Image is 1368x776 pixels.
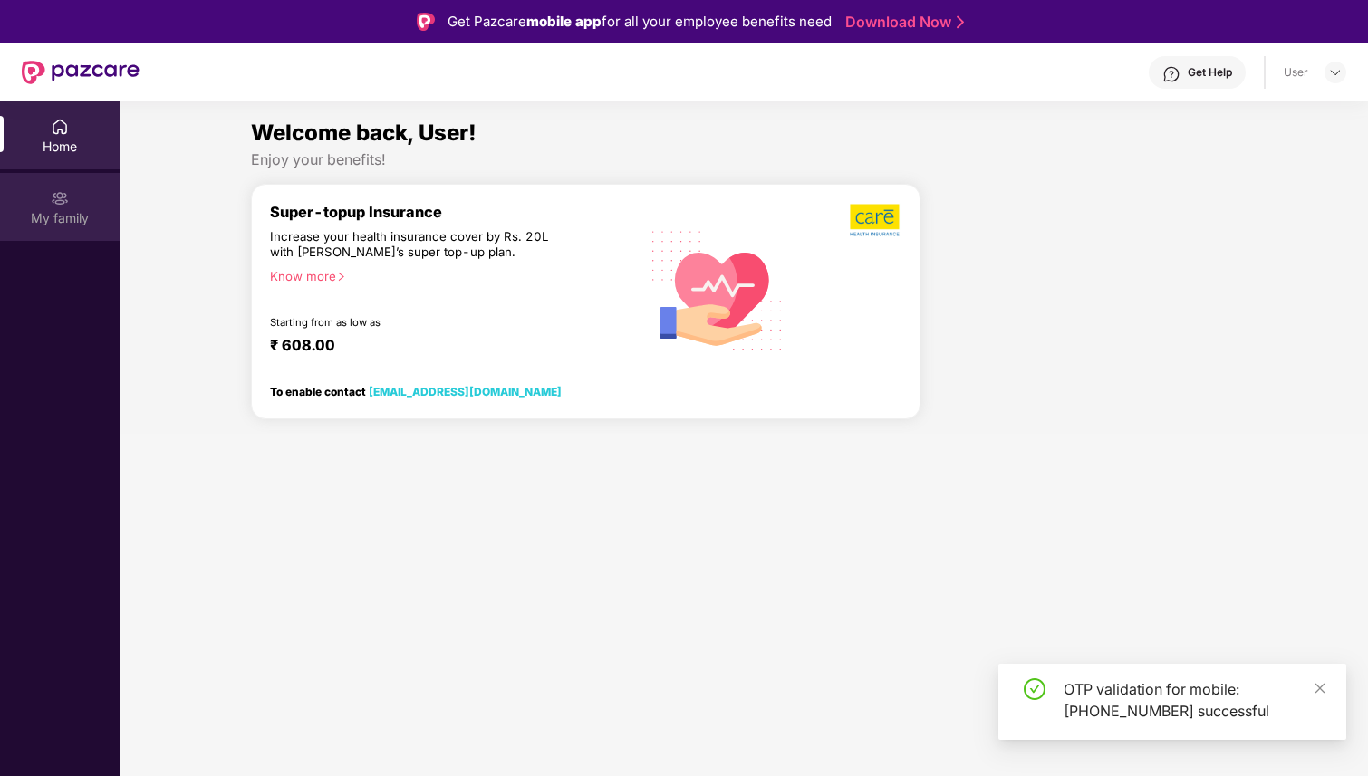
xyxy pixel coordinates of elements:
div: Super-topup Insurance [270,203,639,221]
img: svg+xml;base64,PHN2ZyBpZD0iSGVscC0zMngzMiIgeG1sbnM9Imh0dHA6Ly93d3cudzMub3JnLzIwMDAvc3ZnIiB3aWR0aD... [1162,65,1180,83]
img: svg+xml;base64,PHN2ZyB4bWxucz0iaHR0cDovL3d3dy53My5vcmcvMjAwMC9zdmciIHhtbG5zOnhsaW5rPSJodHRwOi8vd3... [639,209,796,369]
img: svg+xml;base64,PHN2ZyBpZD0iRHJvcGRvd24tMzJ4MzIiIHhtbG5zPSJodHRwOi8vd3d3LnczLm9yZy8yMDAwL3N2ZyIgd2... [1328,65,1343,80]
span: check-circle [1024,678,1045,700]
div: To enable contact [270,385,562,398]
div: Know more [270,269,628,282]
img: New Pazcare Logo [22,61,140,84]
span: close [1314,682,1326,695]
div: OTP validation for mobile: [PHONE_NUMBER] successful [1064,678,1325,722]
div: User [1284,65,1308,80]
div: Get Help [1188,65,1232,80]
img: svg+xml;base64,PHN2ZyBpZD0iSG9tZSIgeG1sbnM9Imh0dHA6Ly93d3cudzMub3JnLzIwMDAvc3ZnIiB3aWR0aD0iMjAiIG... [51,118,69,136]
div: Get Pazcare for all your employee benefits need [448,11,832,33]
a: [EMAIL_ADDRESS][DOMAIN_NAME] [369,385,562,398]
img: b5dec4f62d2307b9de63beb79f102df3.png [850,203,901,237]
a: Download Now [845,13,959,32]
img: svg+xml;base64,PHN2ZyB3aWR0aD0iMjAiIGhlaWdodD0iMjAiIHZpZXdCb3g9IjAgMCAyMCAyMCIgZmlsbD0ibm9uZSIgeG... [51,189,69,207]
div: Enjoy your benefits! [251,150,1237,169]
img: Stroke [957,13,964,32]
span: Welcome back, User! [251,120,477,146]
div: Starting from as low as [270,316,562,329]
span: right [336,272,346,282]
div: ₹ 608.00 [270,336,621,358]
img: Logo [417,13,435,31]
div: Increase your health insurance cover by Rs. 20L with [PERSON_NAME]’s super top-up plan. [270,229,560,261]
strong: mobile app [526,13,602,30]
